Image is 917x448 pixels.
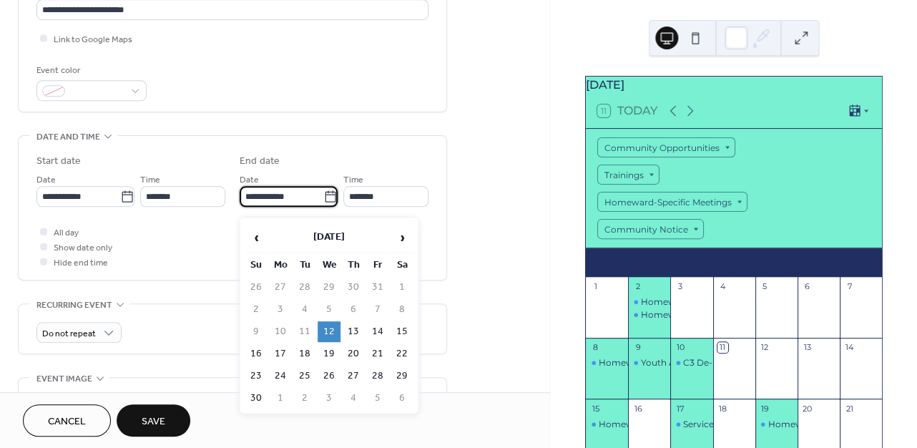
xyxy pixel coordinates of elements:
[675,403,685,414] div: 17
[391,388,413,409] td: 6
[269,299,292,320] td: 3
[245,299,268,320] td: 2
[760,281,770,292] div: 5
[793,248,832,277] div: Sat
[670,419,712,431] div: Service Council
[632,342,643,353] div: 9
[36,130,100,145] span: Date and time
[391,277,413,298] td: 1
[269,223,389,253] th: [DATE]
[342,321,365,342] td: 13
[269,321,292,342] td: 10
[342,255,365,276] th: Th
[342,277,365,298] td: 30
[245,388,268,409] td: 30
[240,154,280,169] div: End date
[391,344,413,364] td: 22
[54,255,108,271] span: Hide end time
[142,414,165,429] span: Save
[641,309,809,321] div: Homeward Director's Advisory Council
[715,248,754,277] div: Thu
[245,223,267,252] span: ‹
[753,248,793,277] div: Fri
[36,63,144,78] div: Event color
[36,172,56,188] span: Date
[675,342,685,353] div: 10
[245,321,268,342] td: 9
[245,366,268,386] td: 23
[675,248,715,277] div: Wed
[293,299,316,320] td: 4
[117,404,190,437] button: Save
[293,344,316,364] td: 18
[245,255,268,276] th: Su
[844,403,855,414] div: 21
[717,342,728,353] div: 11
[318,321,340,342] td: 12
[293,366,316,386] td: 25
[641,296,779,308] div: Homeward Finance Committee
[760,403,770,414] div: 19
[641,357,819,369] div: Youth Action Council Leadership Meeting
[802,342,813,353] div: 13
[269,255,292,276] th: Mo
[366,366,389,386] td: 28
[42,326,96,342] span: Do not repeat
[760,342,770,353] div: 12
[342,344,365,364] td: 20
[293,255,316,276] th: Tu
[599,357,714,369] div: Homeward Board Meeting
[36,371,92,386] span: Event image
[366,277,389,298] td: 31
[54,225,79,240] span: All day
[391,321,413,342] td: 15
[140,172,160,188] span: Time
[318,388,340,409] td: 3
[318,277,340,298] td: 29
[391,255,413,276] th: Sa
[342,366,365,386] td: 27
[245,344,268,364] td: 16
[683,357,794,369] div: C3 De-Escalation Training
[844,342,855,353] div: 14
[293,277,316,298] td: 28
[802,281,813,292] div: 6
[590,403,601,414] div: 15
[36,298,112,313] span: Recurring event
[628,309,670,321] div: Homeward Director's Advisory Council
[269,277,292,298] td: 27
[269,366,292,386] td: 24
[802,403,813,414] div: 20
[342,299,365,320] td: 6
[366,321,389,342] td: 14
[391,299,413,320] td: 8
[632,281,643,292] div: 2
[245,277,268,298] td: 26
[48,414,86,429] span: Cancel
[590,342,601,353] div: 8
[366,299,389,320] td: 7
[366,255,389,276] th: Fr
[586,77,882,94] div: [DATE]
[717,403,728,414] div: 18
[632,403,643,414] div: 16
[717,281,728,292] div: 4
[366,344,389,364] td: 21
[23,404,111,437] a: Cancel
[599,419,815,431] div: Homeward and OpportUnity Housing Committee
[586,357,628,369] div: Homeward Board Meeting
[628,296,670,308] div: Homeward Finance Committee
[318,344,340,364] td: 19
[675,281,685,292] div: 3
[590,281,601,292] div: 1
[293,388,316,409] td: 2
[318,366,340,386] td: 26
[683,419,749,431] div: Service Council
[597,248,637,277] div: Mon
[318,299,340,320] td: 5
[844,281,855,292] div: 7
[293,321,316,342] td: 11
[755,419,798,431] div: Homeward Communications Committee
[637,248,676,277] div: Tue
[240,172,259,188] span: Date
